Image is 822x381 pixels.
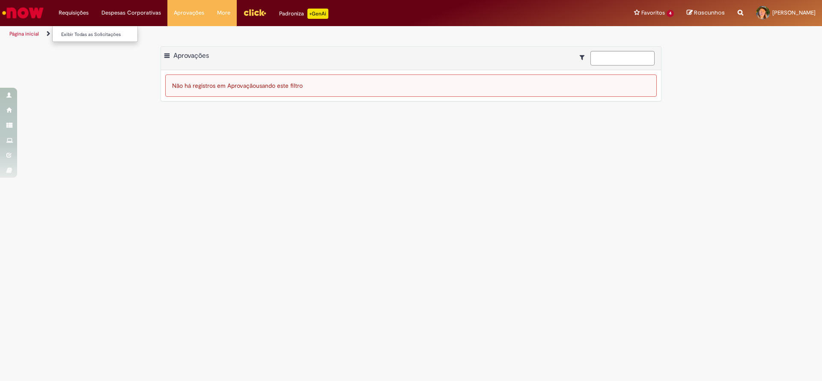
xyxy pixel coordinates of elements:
[217,9,230,17] span: More
[243,6,266,19] img: click_logo_yellow_360x200.png
[174,9,204,17] span: Aprovações
[772,9,816,16] span: [PERSON_NAME]
[687,9,725,17] a: Rascunhos
[667,10,674,17] span: 4
[9,30,39,37] a: Página inicial
[6,26,542,42] ul: Trilhas de página
[101,9,161,17] span: Despesas Corporativas
[173,51,209,60] span: Aprovações
[1,4,45,21] img: ServiceNow
[165,74,657,97] div: Não há registros em Aprovação
[641,9,665,17] span: Favoritos
[279,9,328,19] div: Padroniza
[52,26,138,42] ul: Requisições
[694,9,725,17] span: Rascunhos
[59,9,89,17] span: Requisições
[580,54,589,60] i: Mostrar filtros para: Suas Solicitações
[256,82,303,89] span: usando este filtro
[53,30,147,39] a: Exibir Todas as Solicitações
[307,9,328,19] p: +GenAi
